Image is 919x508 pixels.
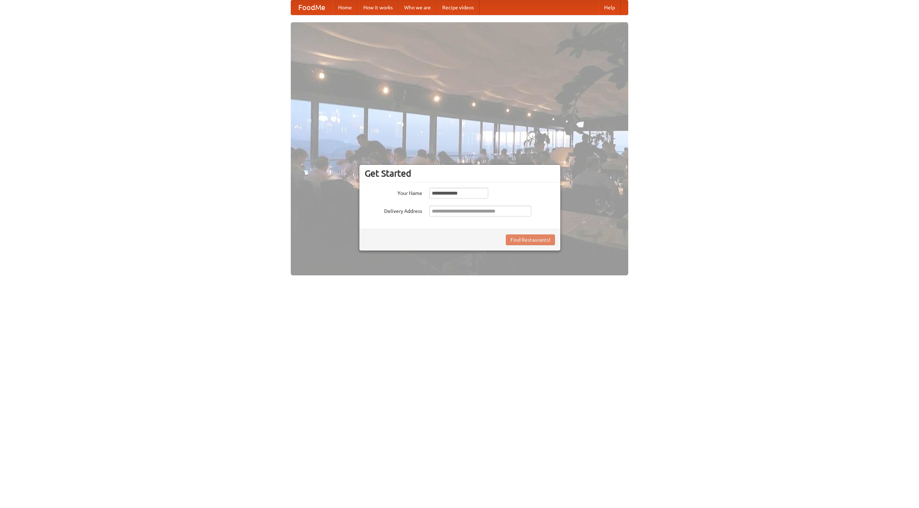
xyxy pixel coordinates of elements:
label: Your Name [365,188,422,197]
a: FoodMe [291,0,332,15]
button: Find Restaurants! [506,234,555,245]
label: Delivery Address [365,206,422,215]
a: Help [598,0,621,15]
a: Home [332,0,358,15]
a: Recipe videos [437,0,480,15]
h3: Get Started [365,168,555,179]
a: How it works [358,0,398,15]
a: Who we are [398,0,437,15]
